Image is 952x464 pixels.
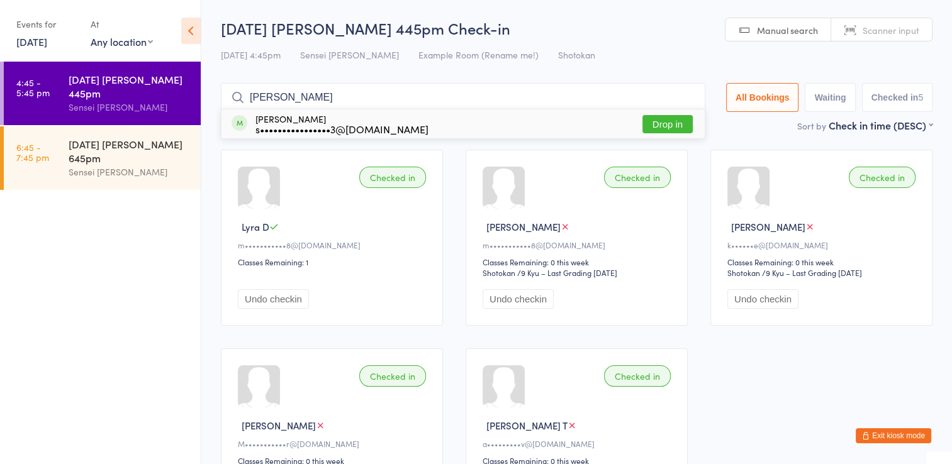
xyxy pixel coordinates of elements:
span: [PERSON_NAME] T [486,419,568,432]
div: At [91,14,153,35]
div: [DATE] [PERSON_NAME] 645pm [69,137,190,165]
div: Sensei [PERSON_NAME] [69,100,190,114]
div: k••••••e@[DOMAIN_NAME] [727,240,919,250]
span: [PERSON_NAME] [731,220,805,233]
span: / 9 Kyu – Last Grading [DATE] [517,267,617,278]
div: M•••••••••••r@[DOMAIN_NAME] [238,438,430,449]
button: Undo checkin [727,289,798,309]
span: [DATE] 4:45pm [221,48,281,61]
time: 4:45 - 5:45 pm [16,77,50,97]
div: Shotokan [727,267,760,278]
button: Checked in5 [862,83,933,112]
div: Checked in [849,167,916,188]
a: 6:45 -7:45 pm[DATE] [PERSON_NAME] 645pmSensei [PERSON_NAME] [4,126,201,190]
div: s••••••••••••••••3@[DOMAIN_NAME] [255,124,428,134]
div: Classes Remaining: 1 [238,257,430,267]
button: Undo checkin [483,289,554,309]
div: Checked in [604,167,671,188]
button: All Bookings [726,83,799,112]
div: [PERSON_NAME] [255,114,428,134]
span: Shotokan [558,48,595,61]
div: m•••••••••••8@[DOMAIN_NAME] [483,240,675,250]
button: Waiting [805,83,855,112]
span: Sensei [PERSON_NAME] [300,48,399,61]
div: Check in time (DESC) [829,118,932,132]
time: 6:45 - 7:45 pm [16,142,49,162]
h2: [DATE] [PERSON_NAME] 445pm Check-in [221,18,932,38]
a: [DATE] [16,35,47,48]
button: Undo checkin [238,289,309,309]
a: 4:45 -5:45 pm[DATE] [PERSON_NAME] 445pmSensei [PERSON_NAME] [4,62,201,125]
div: Classes Remaining: 0 this week [483,257,675,267]
span: Lyra D [242,220,269,233]
span: Example Room (Rename me!) [418,48,539,61]
div: Events for [16,14,78,35]
div: m•••••••••••8@[DOMAIN_NAME] [238,240,430,250]
label: Sort by [797,119,826,132]
button: Drop in [642,115,693,133]
button: Exit kiosk mode [856,428,931,443]
div: Checked in [359,167,426,188]
span: Manual search [757,24,818,36]
div: [DATE] [PERSON_NAME] 445pm [69,72,190,100]
span: / 9 Kyu – Last Grading [DATE] [762,267,862,278]
input: Search [221,83,705,112]
div: Any location [91,35,153,48]
div: Checked in [359,365,426,387]
div: Checked in [604,365,671,387]
span: Scanner input [863,24,919,36]
div: a•••••••••v@[DOMAIN_NAME] [483,438,675,449]
span: [PERSON_NAME] [486,220,561,233]
div: Shotokan [483,267,515,278]
div: Classes Remaining: 0 this week [727,257,919,267]
div: Sensei [PERSON_NAME] [69,165,190,179]
div: 5 [918,92,923,102]
span: [PERSON_NAME] [242,419,316,432]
